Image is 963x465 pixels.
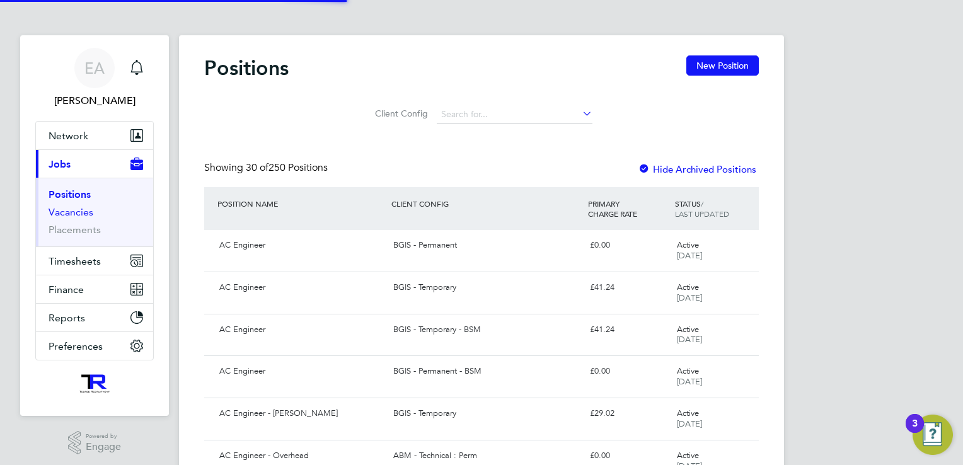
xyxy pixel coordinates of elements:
h2: Positions [204,55,289,81]
label: Client Config [371,108,428,119]
div: BGIS - Temporary [388,403,584,424]
div: POSITION NAME [214,192,388,215]
span: Reports [49,312,85,324]
span: Preferences [49,340,103,352]
span: Active [677,450,699,461]
span: / [701,198,703,209]
button: Network [36,122,153,149]
span: 250 Positions [246,161,328,174]
div: £41.24 [585,319,672,340]
button: Finance [36,275,153,303]
a: EA[PERSON_NAME] [35,48,154,108]
img: wearetecrec-logo-retina.png [78,373,112,393]
div: PRIMARY CHARGE RATE [585,192,672,225]
span: Ellis Andrew [35,93,154,108]
span: Active [677,282,699,292]
span: EA [84,60,105,76]
div: BGIS - Permanent - BSM [388,361,584,382]
span: Network [49,130,88,142]
span: [DATE] [677,376,702,387]
label: Hide Archived Positions [638,163,756,175]
div: AC Engineer [214,361,388,382]
span: Timesheets [49,255,101,267]
div: BGIS - Temporary [388,277,584,298]
span: LAST UPDATED [675,209,729,219]
span: Active [677,324,699,335]
a: Powered byEngage [68,431,122,455]
a: Positions [49,188,91,200]
a: Placements [49,224,101,236]
span: Active [677,365,699,376]
button: Preferences [36,332,153,360]
div: £0.00 [585,235,672,256]
div: 3 [912,423,918,440]
button: Timesheets [36,247,153,275]
button: New Position [686,55,759,76]
span: Finance [49,284,84,296]
div: BGIS - Permanent [388,235,584,256]
div: AC Engineer [214,235,388,256]
span: Engage [86,442,121,452]
div: BGIS - Temporary - BSM [388,319,584,340]
span: [DATE] [677,334,702,345]
div: STATUS [672,192,759,225]
a: Vacancies [49,206,93,218]
span: Jobs [49,158,71,170]
span: [DATE] [677,418,702,429]
nav: Main navigation [20,35,169,416]
button: Reports [36,304,153,331]
span: Active [677,408,699,418]
div: Showing [204,161,330,175]
div: £29.02 [585,403,672,424]
div: AC Engineer - [PERSON_NAME] [214,403,388,424]
div: Jobs [36,178,153,246]
div: £41.24 [585,277,672,298]
span: Powered by [86,431,121,442]
button: Open Resource Center, 3 new notifications [913,415,953,455]
span: 30 of [246,161,268,174]
span: [DATE] [677,250,702,261]
span: Active [677,239,699,250]
div: AC Engineer [214,319,388,340]
div: CLIENT CONFIG [388,192,584,215]
span: [DATE] [677,292,702,303]
a: Go to home page [35,373,154,393]
div: £0.00 [585,361,672,382]
button: Jobs [36,150,153,178]
input: Search for... [437,106,592,123]
div: AC Engineer [214,277,388,298]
